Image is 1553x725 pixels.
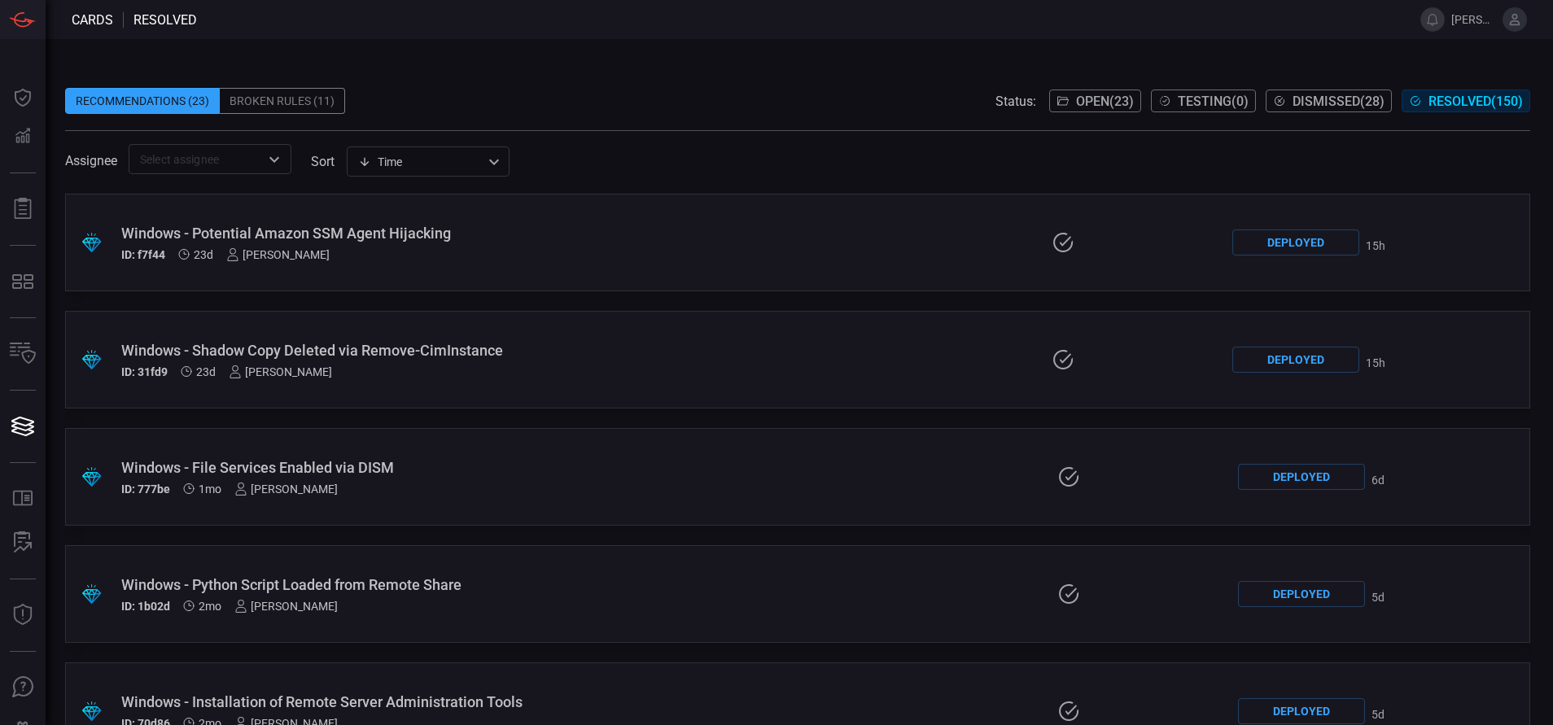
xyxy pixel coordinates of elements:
div: Recommendations (23) [65,88,220,114]
button: Cards [3,407,42,446]
button: Detections [3,117,42,156]
button: Threat Intelligence [3,596,42,635]
div: Deployed [1232,229,1359,255]
span: Jun 29, 2025 10:25 AM [199,600,221,613]
span: Aug 14, 2025 6:02 PM [1371,591,1385,604]
span: Dismissed ( 28 ) [1293,94,1385,109]
span: Aug 18, 2025 6:14 PM [1366,239,1385,252]
button: Resolved(150) [1402,90,1530,112]
button: ALERT ANALYSIS [3,523,42,562]
div: Time [358,154,483,170]
div: Windows - Python Script Loaded from Remote Share [121,576,623,593]
h5: ID: 31fd9 [121,365,168,378]
div: [PERSON_NAME] [234,483,338,496]
h5: ID: 777be [121,483,170,496]
span: Open ( 23 ) [1076,94,1134,109]
div: [PERSON_NAME] [229,365,332,378]
div: Windows - File Services Enabled via DISM [121,459,623,476]
label: sort [311,154,335,169]
span: Jul 06, 2025 8:47 AM [199,483,221,496]
button: MITRE - Detection Posture [3,262,42,301]
div: Windows - Shadow Copy Deleted via Remove-CimInstance [121,342,619,359]
span: Assignee [65,153,117,168]
div: [PERSON_NAME] [234,600,338,613]
button: Dismissed(28) [1266,90,1392,112]
span: Aug 14, 2025 3:31 PM [1371,708,1385,721]
div: Windows - Installation of Remote Server Administration Tools [121,693,623,710]
button: Open(23) [1049,90,1141,112]
button: Rule Catalog [3,479,42,518]
h5: ID: f7f44 [121,248,165,261]
span: Aug 18, 2025 6:15 PM [1366,356,1385,369]
input: Select assignee [133,149,260,169]
span: Testing ( 0 ) [1178,94,1249,109]
h5: ID: 1b02d [121,600,170,613]
div: Windows - Potential Amazon SSM Agent Hijacking [121,225,619,242]
span: Aug 13, 2025 7:47 PM [1371,474,1385,487]
div: Deployed [1238,698,1365,724]
span: [PERSON_NAME].[PERSON_NAME] [1451,13,1496,26]
div: [PERSON_NAME] [226,248,330,261]
div: Broken Rules (11) [220,88,345,114]
div: Deployed [1232,347,1359,373]
div: Deployed [1238,581,1365,607]
span: Jul 27, 2025 10:12 AM [196,365,216,378]
button: Ask Us A Question [3,668,42,707]
button: Reports [3,190,42,229]
span: Jul 27, 2025 10:12 AM [194,248,213,261]
span: resolved [133,12,197,28]
button: Dashboard [3,78,42,117]
span: Cards [72,12,113,28]
div: Deployed [1238,464,1365,490]
button: Open [263,148,286,171]
span: Resolved ( 150 ) [1428,94,1523,109]
button: Testing(0) [1151,90,1256,112]
span: Status: [995,94,1036,109]
button: Inventory [3,334,42,373]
